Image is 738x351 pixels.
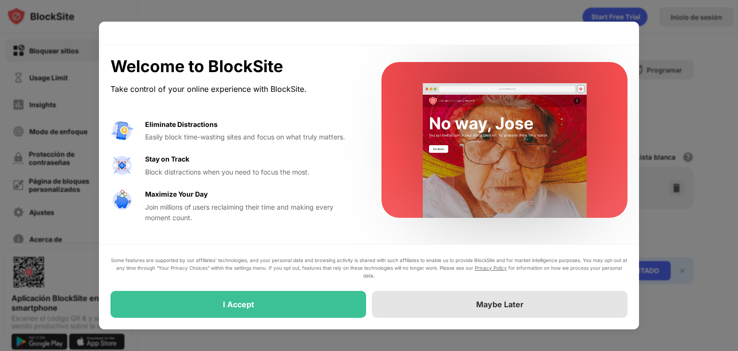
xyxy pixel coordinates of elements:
[145,132,358,142] div: Easily block time-wasting sites and focus on what truly matters.
[111,119,134,142] img: value-avoid-distractions.svg
[223,300,254,309] div: I Accept
[475,265,507,271] a: Privacy Policy
[145,189,208,200] div: Maximize Your Day
[111,256,627,279] div: Some features are supported by our affiliates’ technologies, and your personal data and browsing ...
[145,119,218,130] div: Eliminate Distractions
[145,202,358,224] div: Join millions of users reclaiming their time and making every moment count.
[111,82,358,96] div: Take control of your online experience with BlockSite.
[476,300,524,309] div: Maybe Later
[111,57,358,76] div: Welcome to BlockSite
[145,154,189,164] div: Stay on Track
[145,167,358,177] div: Block distractions when you need to focus the most.
[111,154,134,177] img: value-focus.svg
[111,189,134,212] img: value-safe-time.svg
